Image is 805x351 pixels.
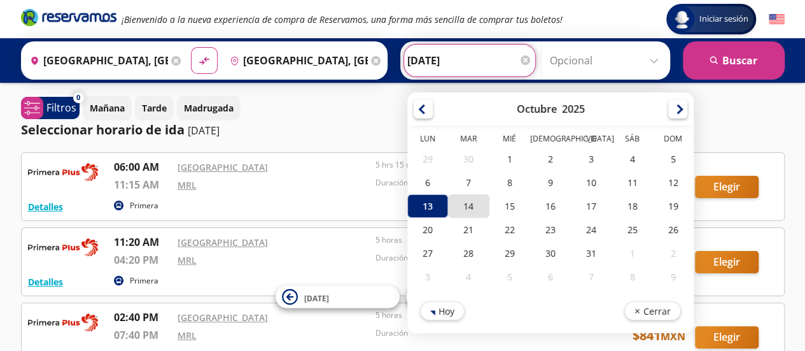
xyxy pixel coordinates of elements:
[612,218,652,241] div: 25-Oct-25
[407,265,448,289] div: 03-Nov-25
[624,301,680,320] button: Cerrar
[28,275,63,289] button: Detalles
[550,45,664,76] input: Opcional
[571,241,612,265] div: 31-Oct-25
[489,218,529,241] div: 22-Oct-25
[76,92,80,103] span: 0
[28,234,98,260] img: RESERVAMOS
[561,102,584,116] div: 2025
[571,171,612,194] div: 10-Oct-25
[184,101,234,115] p: Madrugada
[178,236,268,248] a: [GEOGRAPHIC_DATA]
[695,251,759,273] button: Elegir
[489,171,529,194] div: 08-Oct-25
[612,147,652,171] div: 04-Oct-25
[612,241,652,265] div: 01-Nov-25
[178,254,197,266] a: MRL
[448,171,489,194] div: 07-Oct-25
[130,275,158,287] p: Primera
[177,96,241,120] button: Madrugada
[28,159,98,185] img: RESERVAMOS
[114,252,171,268] p: 04:20 PM
[21,120,185,140] p: Seleccionar horario de ida
[90,101,125,115] p: Mañana
[114,159,171,175] p: 06:00 AM
[633,326,685,345] span: $ 841
[114,234,171,250] p: 11:20 AM
[21,8,116,27] i: Brand Logo
[407,241,448,265] div: 27-Oct-25
[188,123,220,138] p: [DATE]
[122,13,563,25] em: ¡Bienvenido a la nueva experiencia de compra de Reservamos, una forma más sencilla de comprar tus...
[652,241,693,265] div: 02-Nov-25
[375,310,568,321] p: 5 horas
[28,200,63,213] button: Detalles
[114,327,171,343] p: 07:40 PM
[178,179,197,191] a: MRL
[516,102,556,116] div: Octubre
[21,97,80,119] button: 0Filtros
[571,218,612,241] div: 24-Oct-25
[695,176,759,198] button: Elegir
[406,286,530,308] button: [DATE]
[407,218,448,241] div: 20-Oct-25
[652,133,693,147] th: Domingo
[135,96,174,120] button: Tarde
[683,41,785,80] button: Buscar
[529,194,570,218] div: 16-Oct-25
[407,133,448,147] th: Lunes
[529,147,570,171] div: 02-Oct-25
[375,177,568,189] p: Duración
[130,200,158,211] p: Primera
[178,329,197,341] a: MRL
[652,194,693,218] div: 19-Oct-25
[489,241,529,265] div: 29-Oct-25
[114,177,171,192] p: 11:15 AM
[142,101,167,115] p: Tarde
[652,171,693,194] div: 12-Oct-25
[571,133,612,147] th: Viernes
[83,96,132,120] button: Mañana
[769,11,785,27] button: English
[304,292,329,303] span: [DATE]
[407,171,448,194] div: 06-Oct-25
[652,265,693,289] div: 09-Nov-25
[448,147,489,171] div: 30-Sep-25
[448,265,489,289] div: 04-Nov-25
[529,218,570,241] div: 23-Oct-25
[612,194,652,218] div: 18-Oct-25
[448,218,489,241] div: 21-Oct-25
[375,327,568,339] p: Duración
[375,159,568,171] p: 5 hrs 15 mins
[178,161,268,173] a: [GEOGRAPHIC_DATA]
[276,286,400,308] button: [DATE]
[571,265,612,289] div: 07-Nov-25
[489,133,529,147] th: Miércoles
[612,171,652,194] div: 11-Oct-25
[28,310,98,335] img: RESERVAMOS
[529,241,570,265] div: 30-Oct-25
[448,133,489,147] th: Martes
[25,45,168,76] input: Buscar Origen
[407,194,448,218] div: 13-Oct-25
[695,326,759,348] button: Elegir
[489,265,529,289] div: 05-Nov-25
[375,252,568,264] p: Duración
[612,265,652,289] div: 08-Nov-25
[694,13,753,25] span: Iniciar sesión
[652,218,693,241] div: 26-Oct-25
[448,194,489,218] div: 14-Oct-25
[420,301,465,320] button: Hoy
[375,234,568,246] p: 5 horas
[407,147,448,171] div: 29-Sep-25
[489,194,529,218] div: 15-Oct-25
[407,45,532,76] input: Elegir Fecha
[529,265,570,289] div: 06-Nov-25
[178,312,268,324] a: [GEOGRAPHIC_DATA]
[448,241,489,265] div: 28-Oct-25
[529,133,570,147] th: Jueves
[21,8,116,31] a: Brand Logo
[652,147,693,171] div: 05-Oct-25
[571,147,612,171] div: 03-Oct-25
[571,194,612,218] div: 17-Oct-25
